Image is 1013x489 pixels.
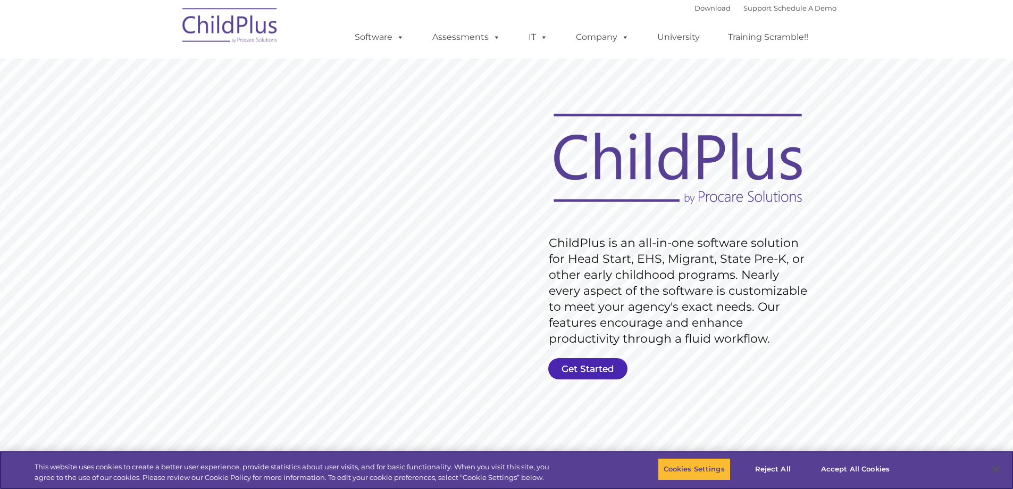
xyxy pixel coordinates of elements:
[743,4,772,12] a: Support
[549,235,813,347] rs-layer: ChildPlus is an all-in-one software solution for Head Start, EHS, Migrant, State Pre-K, or other ...
[694,4,836,12] font: |
[647,27,710,48] a: University
[518,27,558,48] a: IT
[344,27,415,48] a: Software
[774,4,836,12] a: Schedule A Demo
[815,458,895,480] button: Accept All Cookies
[422,27,511,48] a: Assessments
[717,27,819,48] a: Training Scramble!!
[35,462,557,483] div: This website uses cookies to create a better user experience, provide statistics about user visit...
[565,27,640,48] a: Company
[177,1,283,54] img: ChildPlus by Procare Solutions
[984,458,1008,481] button: Close
[694,4,731,12] a: Download
[740,458,806,480] button: Reject All
[658,458,731,480] button: Cookies Settings
[548,358,627,379] a: Get Started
